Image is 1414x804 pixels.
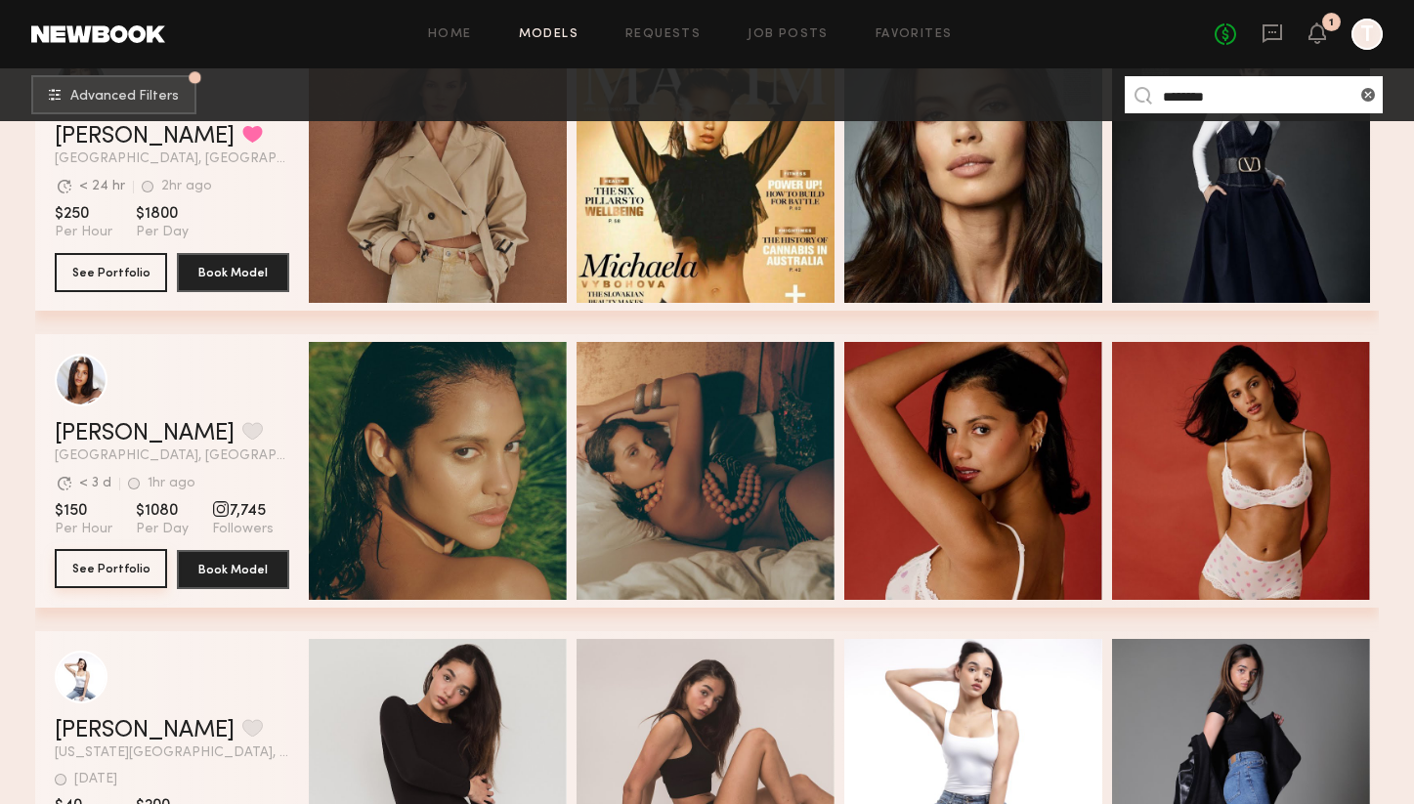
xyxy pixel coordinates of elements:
span: Followers [212,521,274,538]
a: Job Posts [748,28,829,41]
div: 2hr ago [161,180,212,193]
span: $1080 [136,501,189,521]
button: Book Model [177,550,289,589]
button: See Portfolio [55,549,167,588]
a: Requests [625,28,701,41]
a: See Portfolio [55,550,167,589]
span: [US_STATE][GEOGRAPHIC_DATA], [GEOGRAPHIC_DATA] [55,746,289,760]
div: < 3 d [79,477,111,490]
a: Models [519,28,578,41]
a: [PERSON_NAME] [55,125,235,148]
button: See Portfolio [55,253,167,292]
button: Advanced Filters [31,75,196,114]
a: [PERSON_NAME] [55,422,235,445]
span: $1800 [136,204,189,224]
a: T [1351,19,1383,50]
span: 7,745 [212,501,274,521]
a: Favorites [876,28,953,41]
span: Advanced Filters [70,90,179,104]
span: [GEOGRAPHIC_DATA], [GEOGRAPHIC_DATA] [55,449,289,463]
div: < 24 hr [79,180,125,193]
div: [DATE] [74,773,117,786]
span: Per Hour [55,224,112,241]
span: $150 [55,501,112,521]
a: Home [428,28,472,41]
span: $250 [55,204,112,224]
span: Per Day [136,521,189,538]
span: Per Hour [55,521,112,538]
div: 1 [1329,18,1334,28]
span: [GEOGRAPHIC_DATA], [GEOGRAPHIC_DATA] [55,152,289,166]
button: Book Model [177,253,289,292]
span: Per Day [136,224,189,241]
a: [PERSON_NAME] [55,719,235,742]
div: 1hr ago [148,477,195,490]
